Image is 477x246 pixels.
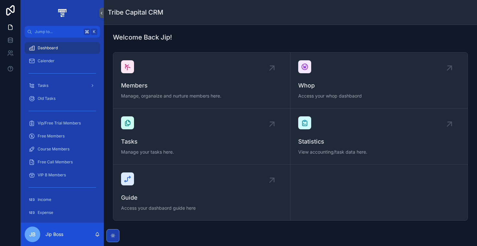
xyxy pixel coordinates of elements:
span: Calender [38,58,55,64]
p: Jip Boss [45,231,63,238]
span: Free Call Members [38,159,73,165]
a: Income [25,194,100,205]
a: Dashboard [25,42,100,54]
span: VIP B Members [38,172,66,178]
div: scrollable content [21,38,104,223]
a: TasksManage your tasks here. [113,109,290,165]
a: GuideAccess your dashbaord guide here [113,165,290,220]
a: Free Members [25,130,100,142]
span: Manage your tasks here. [121,149,282,155]
span: Access your dashbaord guide here [121,205,282,211]
button: Jump to...K [25,26,100,38]
span: Expense [38,210,53,215]
span: Whop [298,81,460,90]
span: Access your whop dashbaord [298,93,460,99]
span: JB [29,230,36,238]
span: Vip/Free Trial Members [38,121,81,126]
img: App logo [57,8,67,18]
a: VIP B Members [25,169,100,181]
span: Tasks [121,137,282,146]
a: StatisticsView accounting/task data here. [290,109,468,165]
span: Members [121,81,282,90]
a: WhopAccess your whop dashbaord [290,53,468,109]
span: K [92,29,97,34]
a: Tasks [25,80,100,91]
a: Calender [25,55,100,67]
span: Income [38,197,51,202]
a: Free Call Members [25,156,100,168]
span: Free Members [38,134,65,139]
span: Guide [121,193,282,202]
h1: Tribe Capital CRM [108,8,163,17]
span: Jump to... [35,29,81,34]
span: View accounting/task data here. [298,149,460,155]
span: Tasks [38,83,48,88]
span: Old Tasks [38,96,55,101]
span: Dashboard [38,45,58,51]
a: Expense [25,207,100,218]
a: Old Tasks [25,93,100,104]
span: Statistics [298,137,460,146]
a: MembersManage, organaize and nurture members here. [113,53,290,109]
a: Course Members [25,143,100,155]
span: Manage, organaize and nurture members here. [121,93,282,99]
span: Course Members [38,146,69,152]
h1: Welcome Back Jip! [113,33,172,42]
a: Vip/Free Trial Members [25,117,100,129]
